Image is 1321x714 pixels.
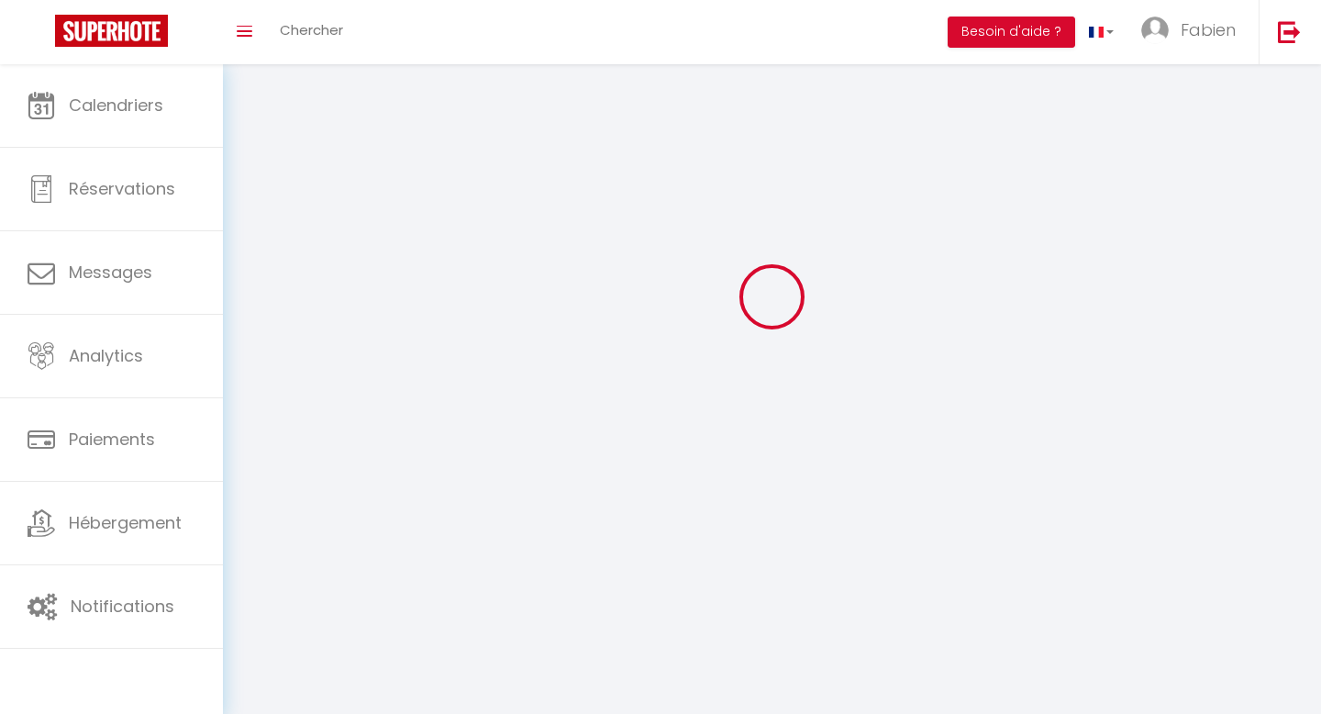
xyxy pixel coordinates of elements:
span: Hébergement [69,511,182,534]
span: Fabien [1181,18,1236,41]
span: Messages [69,261,152,284]
span: Notifications [71,595,174,618]
span: Chercher [280,20,343,39]
img: Super Booking [55,15,168,47]
img: logout [1278,20,1301,43]
span: Calendriers [69,94,163,117]
span: Paiements [69,428,155,451]
button: Besoin d'aide ? [948,17,1075,48]
img: ... [1141,17,1169,44]
span: Réservations [69,177,175,200]
span: Analytics [69,344,143,367]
